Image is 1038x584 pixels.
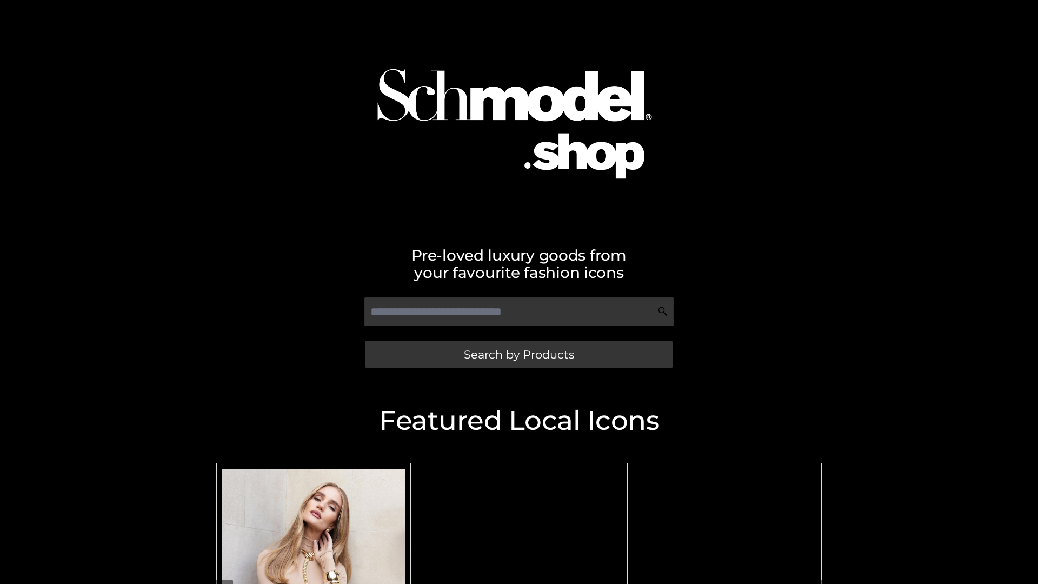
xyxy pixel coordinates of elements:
a: Search by Products [365,341,673,368]
h2: Featured Local Icons​ [211,407,827,434]
img: Search Icon [657,306,668,317]
h2: Pre-loved luxury goods from your favourite fashion icons [211,247,827,281]
span: Search by Products [464,349,574,360]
